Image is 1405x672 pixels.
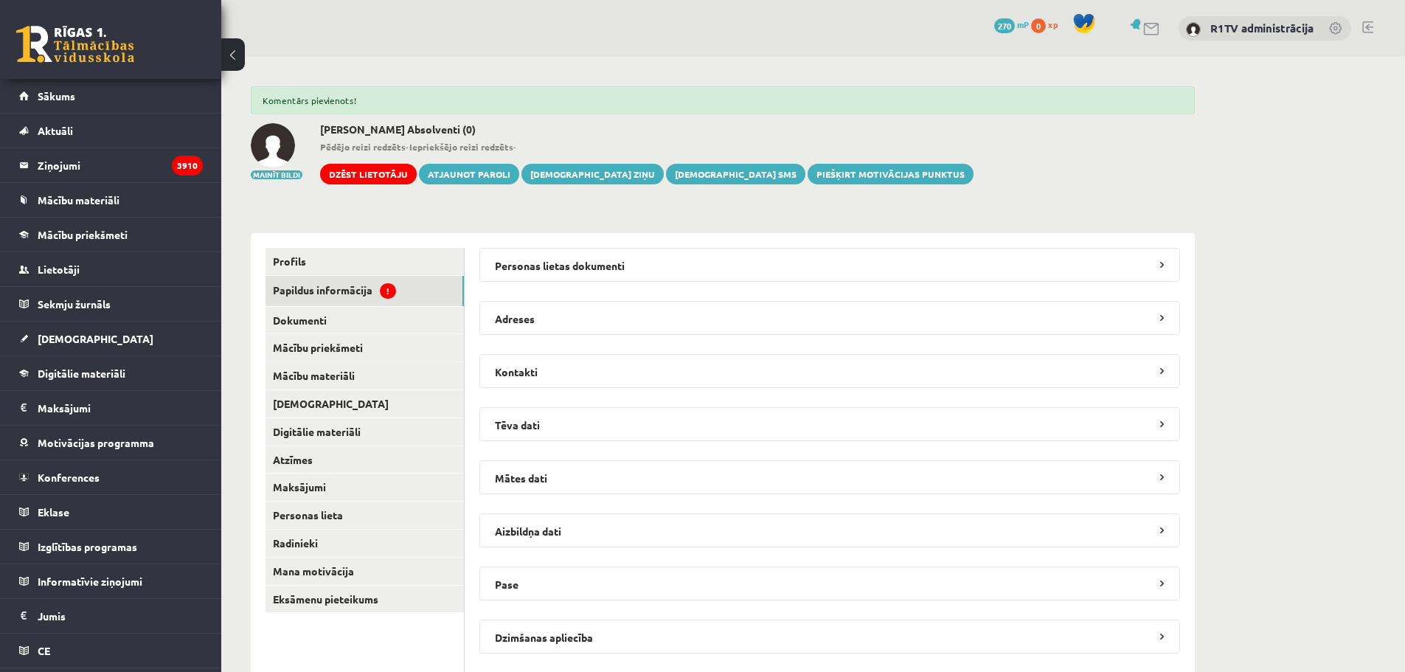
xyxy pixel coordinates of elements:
a: 270 mP [994,18,1029,30]
a: Sākums [19,79,203,113]
span: Informatīvie ziņojumi [38,575,142,588]
legend: Adreses [479,301,1180,335]
a: Digitālie materiāli [19,356,203,390]
legend: Dzimšanas apliecība [479,620,1180,654]
a: 0 xp [1031,18,1065,30]
a: Digitālie materiāli [266,418,464,446]
span: Mācību materiāli [38,193,119,207]
a: Piešķirt motivācijas punktus [808,164,974,184]
a: [DEMOGRAPHIC_DATA] [19,322,203,356]
span: - - [320,140,974,153]
span: Mācību priekšmeti [38,228,128,241]
a: Profils [266,248,464,275]
span: 0 [1031,18,1046,33]
a: Lietotāji [19,252,203,286]
a: Sekmju žurnāls [19,287,203,321]
span: Eklase [38,505,69,519]
span: mP [1017,18,1029,30]
img: Kristīne Gvozdeva [251,123,295,167]
legend: Kontakti [479,354,1180,388]
a: Ziņojumi3910 [19,148,203,182]
a: CE [19,634,203,668]
span: Motivācijas programma [38,436,154,449]
a: Personas lieta [266,502,464,529]
img: R1TV administrācija [1186,22,1201,37]
a: Maksājumi [19,391,203,425]
a: Mācību priekšmeti [266,334,464,361]
span: Digitālie materiāli [38,367,125,380]
legend: Tēva dati [479,407,1180,441]
legend: Personas lietas dokumenti [479,248,1180,282]
span: xp [1048,18,1058,30]
a: [DEMOGRAPHIC_DATA] SMS [666,164,805,184]
legend: Aizbildņa dati [479,513,1180,547]
span: Lietotāji [38,263,80,276]
span: Izglītības programas [38,540,137,553]
a: Mācību materiāli [19,183,203,217]
a: Konferences [19,460,203,494]
a: Dokumenti [266,307,464,334]
a: Rīgas 1. Tālmācības vidusskola [16,26,134,63]
span: CE [38,644,50,657]
a: Mana motivācija [266,558,464,585]
legend: Pase [479,567,1180,600]
a: Eksāmenu pieteikums [266,586,464,613]
span: ! [380,283,396,299]
a: Informatīvie ziņojumi [19,564,203,598]
legend: Maksājumi [38,391,203,425]
a: Maksājumi [266,474,464,501]
a: Atjaunot paroli [419,164,519,184]
a: Eklase [19,495,203,529]
b: Pēdējo reizi redzēts [320,141,406,153]
b: Iepriekšējo reizi redzēts [409,141,513,153]
span: Sākums [38,89,75,103]
a: R1TV administrācija [1210,21,1314,35]
span: Konferences [38,471,100,484]
a: Aktuāli [19,114,203,148]
a: Radinieki [266,530,464,557]
a: Izglītības programas [19,530,203,564]
a: Jumis [19,599,203,633]
button: Mainīt bildi [251,170,302,179]
legend: Mātes dati [479,460,1180,494]
legend: Ziņojumi [38,148,203,182]
a: [DEMOGRAPHIC_DATA] [266,390,464,418]
a: Atzīmes [266,446,464,474]
span: 270 [994,18,1015,33]
i: 3910 [172,156,203,176]
a: Motivācijas programma [19,426,203,460]
a: [DEMOGRAPHIC_DATA] ziņu [521,164,664,184]
h2: [PERSON_NAME] Absolventi (0) [320,123,974,136]
div: Komentārs pievienots! [251,86,1195,114]
span: Aktuāli [38,124,73,137]
a: Mācību materiāli [266,362,464,389]
a: Mācību priekšmeti [19,218,203,252]
a: Papildus informācija! [266,276,464,306]
span: Jumis [38,609,66,623]
a: Dzēst lietotāju [320,164,417,184]
span: Sekmju žurnāls [38,297,111,311]
span: [DEMOGRAPHIC_DATA] [38,332,153,345]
